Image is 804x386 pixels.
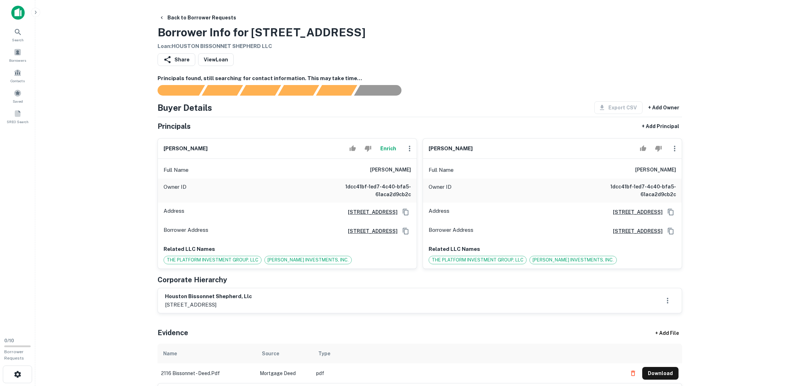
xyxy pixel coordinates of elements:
span: Contacts [11,78,25,84]
a: Saved [2,86,33,105]
button: Reject [652,141,664,156]
span: [PERSON_NAME] INVESTMENTS, INC. [265,257,351,264]
button: Copy Address [665,226,676,236]
button: Back to Borrower Requests [156,11,239,24]
div: Name [163,349,177,358]
button: Copy Address [665,207,676,217]
button: Delete file [627,368,639,379]
div: Documents found, AI parsing details... [240,85,281,96]
button: Download [642,367,679,380]
div: Sending borrower request to AI... [149,85,202,96]
p: Owner ID [429,183,452,198]
span: Search [12,37,24,43]
h6: [PERSON_NAME] [370,166,411,174]
button: Share [158,53,195,66]
h5: Evidence [158,327,188,338]
img: capitalize-icon.png [11,6,25,20]
span: THE PLATFORM INVESTMENT GROUP, LLC [164,257,261,264]
p: Owner ID [164,183,186,198]
td: Mortgage Deed [256,363,313,383]
h6: 1dcc41bf-1ed7-4c40-bfa5-61aca2d9cb2c [591,183,676,198]
span: Borrowers [9,58,26,63]
a: [STREET_ADDRESS] [607,208,663,216]
h6: Loan : HOUSTON BISSONNET SHEPHERD LLC [158,42,366,50]
a: [STREET_ADDRESS] [342,208,398,216]
a: Contacts [2,66,33,85]
h5: Corporate Hierarchy [158,275,227,285]
div: + Add File [643,327,692,339]
div: Source [262,349,279,358]
h6: Principals found, still searching for contact information. This may take time... [158,74,682,83]
p: Related LLC Names [429,245,676,253]
button: + Add Principal [639,120,682,133]
span: THE PLATFORM INVESTMENT GROUP, LLC [429,257,526,264]
iframe: Chat Widget [769,330,804,363]
button: Copy Address [400,226,411,236]
button: Reject [362,141,374,156]
button: Enrich [377,141,400,156]
h4: Buyer Details [158,101,212,114]
button: Copy Address [400,207,411,217]
h6: [PERSON_NAME] [429,145,473,153]
th: Type [313,344,623,363]
p: Full Name [429,166,454,174]
p: Full Name [164,166,189,174]
h3: Borrower Info for [STREET_ADDRESS] [158,24,366,41]
div: Type [318,349,330,358]
div: Principals found, still searching for contact information. This may take time... [316,85,357,96]
div: Principals found, AI now looking for contact information... [278,85,319,96]
td: pdf [313,363,623,383]
div: AI fulfillment process complete. [354,85,410,96]
span: 0 / 10 [4,338,14,343]
p: Address [164,207,184,217]
div: scrollable content [158,344,682,383]
th: Name [158,344,256,363]
td: 2116 bissonnet - deed.pdf [158,363,256,383]
span: Borrower Requests [4,349,24,361]
h6: [PERSON_NAME] [635,166,676,174]
a: [STREET_ADDRESS] [607,227,663,235]
p: Address [429,207,449,217]
h6: houston bissonnet shepherd, llc [165,292,252,301]
th: Source [256,344,313,363]
p: Borrower Address [164,226,208,236]
h5: Principals [158,121,191,132]
button: + Add Owner [645,101,682,114]
a: SREO Search [2,107,33,126]
h6: 1dcc41bf-1ed7-4c40-bfa5-61aca2d9cb2c [326,183,411,198]
a: Search [2,25,33,44]
a: [STREET_ADDRESS] [342,227,398,235]
button: Accept [346,141,359,156]
p: Borrower Address [429,226,473,236]
h6: [PERSON_NAME] [164,145,208,153]
div: Your request is received and processing... [202,85,243,96]
span: Saved [13,98,23,104]
button: Accept [637,141,649,156]
p: Related LLC Names [164,245,411,253]
span: [PERSON_NAME] INVESTMENTS, INC. [530,257,616,264]
a: ViewLoan [198,53,234,66]
span: SREO Search [7,119,29,125]
a: Borrowers [2,46,33,65]
p: [STREET_ADDRESS] [165,301,252,309]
